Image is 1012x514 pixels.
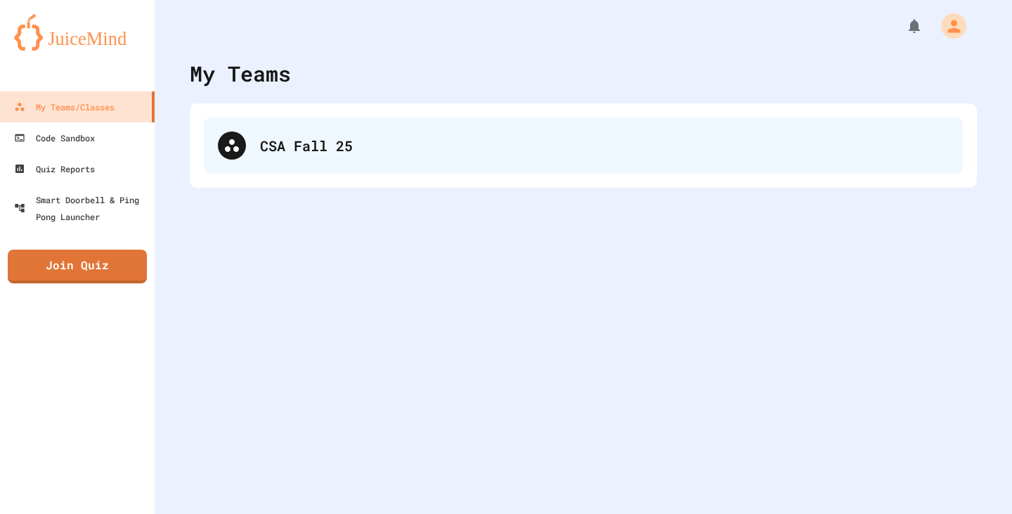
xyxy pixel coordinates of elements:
div: Quiz Reports [14,160,95,177]
div: CSA Fall 25 [260,135,949,156]
div: My Account [926,10,970,42]
a: Join Quiz [8,250,147,283]
div: Smart Doorbell & Ping Pong Launcher [14,191,149,225]
div: CSA Fall 25 [204,117,963,174]
img: logo-orange.svg [14,14,141,51]
div: Code Sandbox [14,129,95,146]
div: My Teams/Classes [14,98,115,115]
div: My Notifications [880,14,926,38]
div: My Teams [190,58,291,89]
